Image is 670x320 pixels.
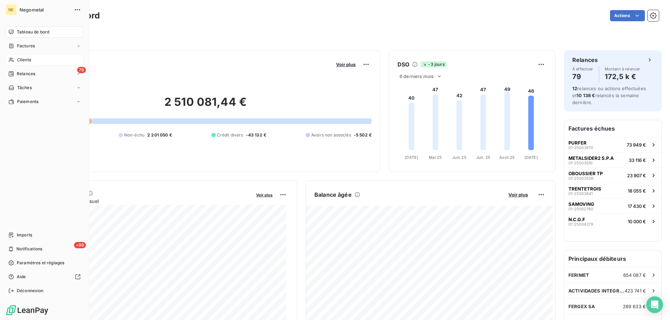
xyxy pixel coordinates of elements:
[420,61,446,68] span: -3 jours
[568,155,614,161] span: METALSIDER2 S.P.A
[405,155,418,160] tspan: [DATE]
[74,242,86,248] span: +99
[400,73,434,79] span: 6 derniers mois
[256,193,273,197] span: Voir plus
[564,250,661,267] h6: Principaux débiteurs
[568,176,594,180] span: 01-25003506
[17,288,44,294] span: Déconnexion
[568,192,593,196] span: 01-25003841
[564,198,661,213] button: SAMOVING01-2500276017 430 €
[628,219,646,224] span: 10 000 €
[568,171,603,176] span: OBOUSSIER TP
[568,201,594,207] span: SAMOVING
[17,99,38,105] span: Paiements
[397,60,409,69] h6: DSO
[627,173,646,178] span: 23 907 €
[17,85,32,91] span: Tâches
[147,132,172,138] span: 2 201 050 €
[568,222,593,226] span: 01-25004379
[17,43,35,49] span: Factures
[568,272,589,278] span: FERIMET
[568,217,585,222] span: N.C.G.F
[17,274,26,280] span: Aide
[17,71,35,77] span: Relances
[6,4,17,15] div: NE
[6,305,49,316] img: Logo LeanPay
[314,190,352,199] h6: Balance âgée
[572,67,593,71] span: À effectuer
[6,271,83,282] a: Aide
[629,157,646,163] span: 33 116 €
[572,86,577,91] span: 12
[254,192,275,198] button: Voir plus
[499,155,515,160] tspan: Août 25
[572,71,593,82] h4: 79
[564,183,661,198] button: TRENTETROIS01-2500384118 055 €
[77,67,86,73] span: 79
[476,155,490,160] tspan: Juil. 25
[336,62,356,67] span: Voir plus
[576,93,595,98] span: 10 138 €
[39,197,251,205] span: Chiffre d'affaires mensuel
[572,56,598,64] h6: Relances
[564,120,661,137] h6: Factures échues
[568,146,593,150] span: 01-25003870
[354,132,372,138] span: -5 502 €
[39,95,372,116] h2: 2 510 081,44 €
[429,155,442,160] tspan: Mai 25
[568,161,593,165] span: 01-25003810
[16,246,42,252] span: Notifications
[17,232,32,238] span: Imports
[568,186,601,192] span: TRENTETROIS
[311,132,351,138] span: Avoirs non associés
[628,203,646,209] span: 17 430 €
[564,152,661,167] button: METALSIDER2 S.P.A01-2500381033 116 €
[568,140,587,146] span: PURFER
[564,137,661,152] button: PURFER01-2500387073 949 €
[646,296,663,313] div: Open Intercom Messenger
[568,207,593,211] span: 01-25002760
[610,10,645,21] button: Actions
[124,132,144,138] span: Non-échu
[605,67,640,71] span: Montant à relancer
[628,188,646,194] span: 18 055 €
[506,192,530,198] button: Voir plus
[334,61,358,68] button: Voir plus
[605,71,640,82] h4: 172,5 k €
[508,192,528,197] span: Voir plus
[524,155,538,160] tspan: [DATE]
[17,29,49,35] span: Tableau de bord
[625,288,646,294] span: 423 741 €
[17,57,31,63] span: Clients
[623,304,646,309] span: 269 633 €
[568,288,625,294] span: ACTIVIDADES INTEGRALES COSTA BR
[20,7,70,13] span: Negometal
[452,155,467,160] tspan: Juin 25
[17,260,64,266] span: Paramètres et réglages
[627,142,646,148] span: 73 949 €
[217,132,243,138] span: Crédit divers
[564,213,661,229] button: N.C.G.F01-2500437910 000 €
[568,304,595,309] span: FERGEX SA
[623,272,646,278] span: 654 087 €
[572,86,646,105] span: relances ou actions effectuées et relancés la semaine dernière.
[246,132,266,138] span: -43 132 €
[564,167,661,183] button: OBOUSSIER TP01-2500350623 907 €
